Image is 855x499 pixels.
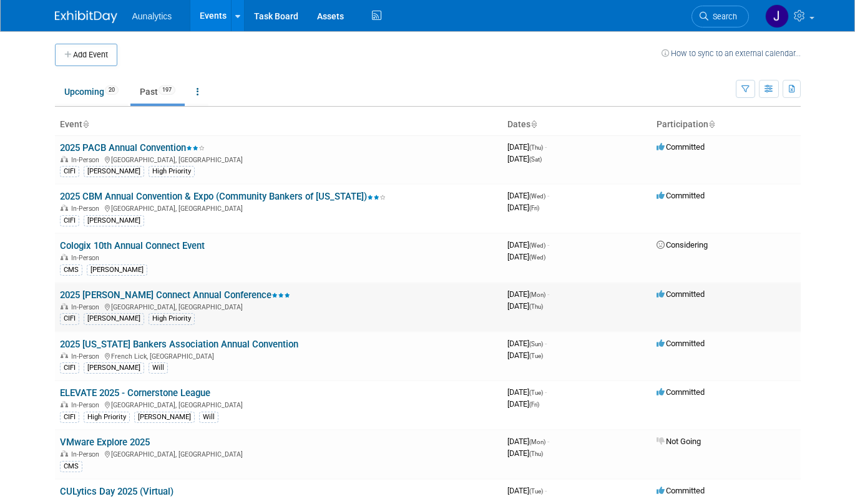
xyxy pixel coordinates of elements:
a: 2025 [PERSON_NAME] Connect Annual Conference [60,289,290,301]
span: [DATE] [507,142,547,152]
img: In-Person Event [61,254,68,260]
span: 20 [105,85,119,95]
span: (Fri) [529,401,539,408]
span: [DATE] [507,399,539,409]
div: [PERSON_NAME] [134,412,195,423]
span: In-Person [71,156,103,164]
a: Search [691,6,749,27]
th: Dates [502,114,652,135]
span: (Fri) [529,205,539,211]
div: [GEOGRAPHIC_DATA], [GEOGRAPHIC_DATA] [60,154,497,164]
div: CIFI [60,313,79,324]
span: Committed [657,486,705,495]
span: (Tue) [529,352,543,359]
div: [PERSON_NAME] [84,215,144,226]
div: [GEOGRAPHIC_DATA], [GEOGRAPHIC_DATA] [60,301,497,311]
span: In-Person [71,352,103,361]
span: [DATE] [507,301,543,311]
span: - [547,191,549,200]
span: Considering [657,240,708,249]
span: (Thu) [529,450,543,457]
span: [DATE] [507,448,543,458]
span: Committed [657,142,705,152]
div: [GEOGRAPHIC_DATA], [GEOGRAPHIC_DATA] [60,448,497,458]
a: Past197 [130,80,185,104]
div: High Priority [149,166,195,177]
span: In-Person [71,205,103,213]
span: In-Person [71,254,103,262]
span: 197 [159,85,175,95]
button: Add Event [55,44,117,66]
span: [DATE] [507,191,549,200]
img: In-Person Event [61,450,68,457]
a: VMware Explore 2025 [60,437,150,448]
span: (Mon) [529,438,545,445]
img: In-Person Event [61,401,68,407]
span: (Wed) [529,193,545,200]
span: (Wed) [529,254,545,261]
span: (Tue) [529,389,543,396]
span: [DATE] [507,339,547,348]
a: Sort by Event Name [82,119,89,129]
span: Aunalytics [132,11,172,21]
div: Will [149,362,168,374]
span: - [547,289,549,299]
span: [DATE] [507,154,542,163]
span: (Sun) [529,341,543,347]
span: Committed [657,191,705,200]
a: Cologix 10th Annual Connect Event [60,240,205,251]
a: Upcoming20 [55,80,128,104]
div: [PERSON_NAME] [84,313,144,324]
img: In-Person Event [61,303,68,309]
span: [DATE] [507,486,547,495]
img: In-Person Event [61,352,68,359]
span: (Thu) [529,144,543,151]
th: Event [55,114,502,135]
a: 2025 [US_STATE] Bankers Association Annual Convention [60,339,298,350]
a: CULytics Day 2025 (Virtual) [60,486,173,497]
span: [DATE] [507,203,539,212]
div: Will [199,412,218,423]
div: [PERSON_NAME] [87,264,147,276]
span: Not Going [657,437,701,446]
span: [DATE] [507,387,547,397]
div: CIFI [60,412,79,423]
div: CMS [60,264,82,276]
span: In-Person [71,450,103,458]
div: CIFI [60,166,79,177]
img: In-Person Event [61,205,68,211]
div: [GEOGRAPHIC_DATA], [GEOGRAPHIC_DATA] [60,203,497,213]
span: (Mon) [529,291,545,298]
span: In-Person [71,303,103,311]
a: How to sync to an external calendar... [662,49,801,58]
span: [DATE] [507,252,545,261]
span: - [545,387,547,397]
div: [PERSON_NAME] [84,166,144,177]
div: [PERSON_NAME] [84,362,144,374]
a: Sort by Start Date [530,119,537,129]
span: (Wed) [529,242,545,249]
span: - [545,339,547,348]
span: Committed [657,289,705,299]
div: CIFI [60,362,79,374]
img: ExhibitDay [55,11,117,23]
div: CMS [60,461,82,472]
span: In-Person [71,401,103,409]
th: Participation [652,114,801,135]
a: 2025 CBM Annual Convention & Expo (Community Bankers of [US_STATE]) [60,191,386,202]
a: Sort by Participation Type [708,119,715,129]
span: (Sat) [529,156,542,163]
span: - [545,142,547,152]
div: High Priority [149,313,195,324]
span: - [547,437,549,446]
div: CIFI [60,215,79,226]
span: [DATE] [507,437,549,446]
span: [DATE] [507,351,543,360]
span: (Tue) [529,488,543,495]
span: [DATE] [507,289,549,299]
span: [DATE] [507,240,549,249]
span: - [545,486,547,495]
span: Search [708,12,737,21]
span: - [547,240,549,249]
span: (Thu) [529,303,543,310]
